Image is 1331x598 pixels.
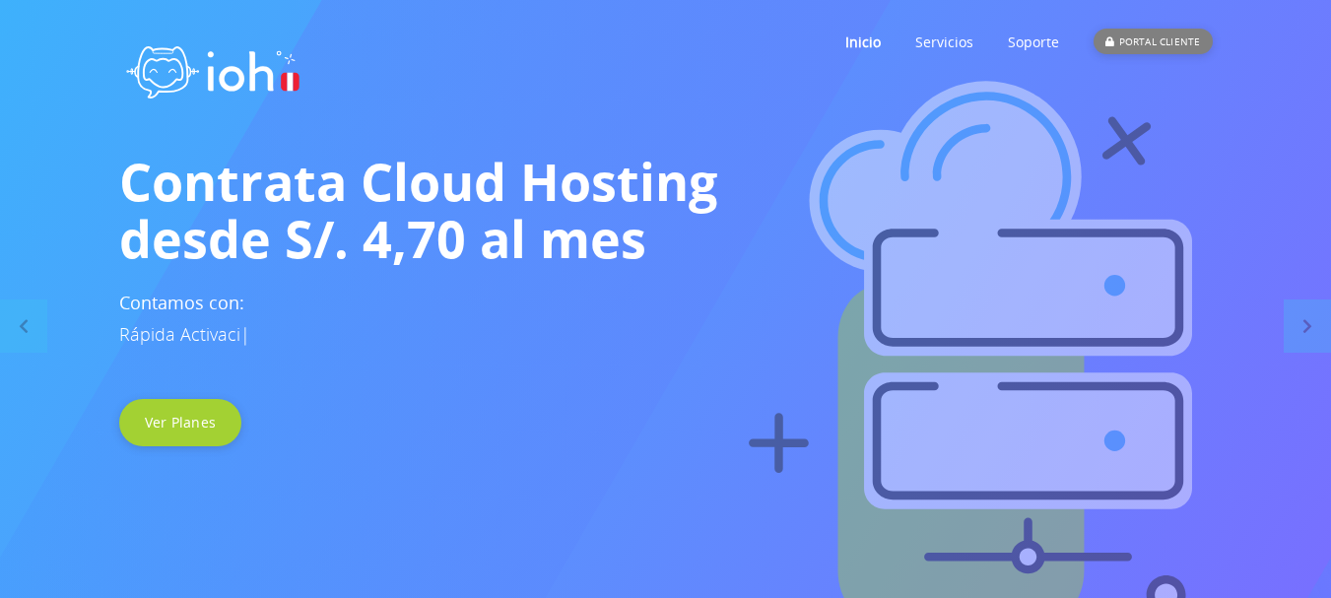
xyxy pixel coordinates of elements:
h3: Contamos con: [119,287,1213,350]
a: Inicio [845,3,881,81]
a: PORTAL CLIENTE [1094,3,1212,81]
a: Soporte [1008,3,1059,81]
span: Rápida Activaci [119,322,240,346]
span: | [240,322,250,346]
a: Ver Planes [119,399,242,446]
img: logo ioh [119,25,306,112]
div: PORTAL CLIENTE [1094,29,1212,54]
a: Servicios [915,3,973,81]
h1: Contrata Cloud Hosting desde S/. 4,70 al mes [119,153,1213,267]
